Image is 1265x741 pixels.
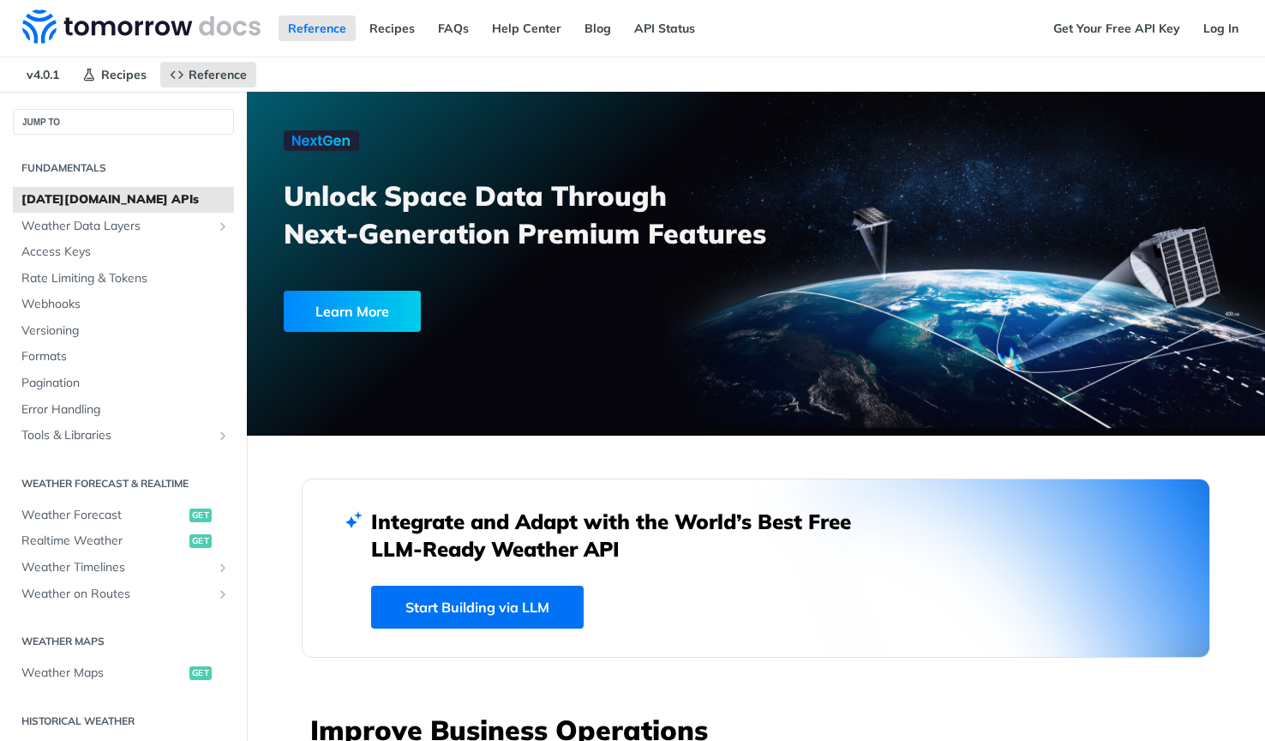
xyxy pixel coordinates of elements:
span: Versioning [21,322,230,340]
button: Show subpages for Weather on Routes [216,587,230,601]
a: Formats [13,344,234,370]
span: Recipes [101,67,147,82]
h2: Weather Forecast & realtime [13,476,234,491]
a: Reference [279,15,356,41]
span: [DATE][DOMAIN_NAME] APIs [21,191,230,208]
span: get [189,666,212,680]
a: Weather on RoutesShow subpages for Weather on Routes [13,581,234,607]
h2: Historical Weather [13,714,234,729]
a: API Status [625,15,704,41]
span: Weather Forecast [21,507,185,524]
span: Weather Data Layers [21,218,212,235]
button: Show subpages for Weather Timelines [216,561,230,575]
img: NextGen [284,130,359,151]
span: Webhooks [21,296,230,313]
a: Versioning [13,318,234,344]
a: Recipes [73,62,156,87]
span: Weather on Routes [21,586,212,603]
a: Realtime Weatherget [13,528,234,554]
span: get [189,534,212,548]
a: Error Handling [13,397,234,423]
span: Error Handling [21,401,230,419]
a: Reference [160,62,256,87]
span: Weather Maps [21,665,185,682]
a: Weather Data LayersShow subpages for Weather Data Layers [13,214,234,239]
a: Get Your Free API Key [1044,15,1190,41]
a: Learn More [284,291,676,332]
span: v4.0.1 [17,62,69,87]
a: [DATE][DOMAIN_NAME] APIs [13,187,234,213]
a: Weather TimelinesShow subpages for Weather Timelines [13,555,234,581]
a: Start Building via LLM [371,586,584,629]
span: Realtime Weather [21,533,185,550]
img: Tomorrow.io Weather API Docs [22,9,261,44]
a: FAQs [429,15,478,41]
span: get [189,509,212,522]
h3: Unlock Space Data Through Next-Generation Premium Features [284,177,775,252]
h2: Fundamentals [13,160,234,176]
span: Reference [189,67,247,82]
a: Tools & LibrariesShow subpages for Tools & Libraries [13,423,234,449]
a: Pagination [13,370,234,396]
a: Access Keys [13,239,234,265]
a: Weather Mapsget [13,660,234,686]
a: Recipes [360,15,424,41]
div: Learn More [284,291,421,332]
a: Webhooks [13,292,234,317]
span: Weather Timelines [21,559,212,576]
h2: Weather Maps [13,634,234,649]
h2: Integrate and Adapt with the World’s Best Free LLM-Ready Weather API [371,508,877,563]
span: Pagination [21,375,230,392]
button: Show subpages for Tools & Libraries [216,429,230,443]
a: Help Center [483,15,571,41]
button: Show subpages for Weather Data Layers [216,220,230,233]
span: Formats [21,348,230,365]
span: Rate Limiting & Tokens [21,270,230,287]
a: Weather Forecastget [13,503,234,528]
a: Blog [575,15,621,41]
button: JUMP TO [13,109,234,135]
span: Tools & Libraries [21,427,212,444]
span: Access Keys [21,244,230,261]
a: Log In [1194,15,1248,41]
a: Rate Limiting & Tokens [13,266,234,292]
